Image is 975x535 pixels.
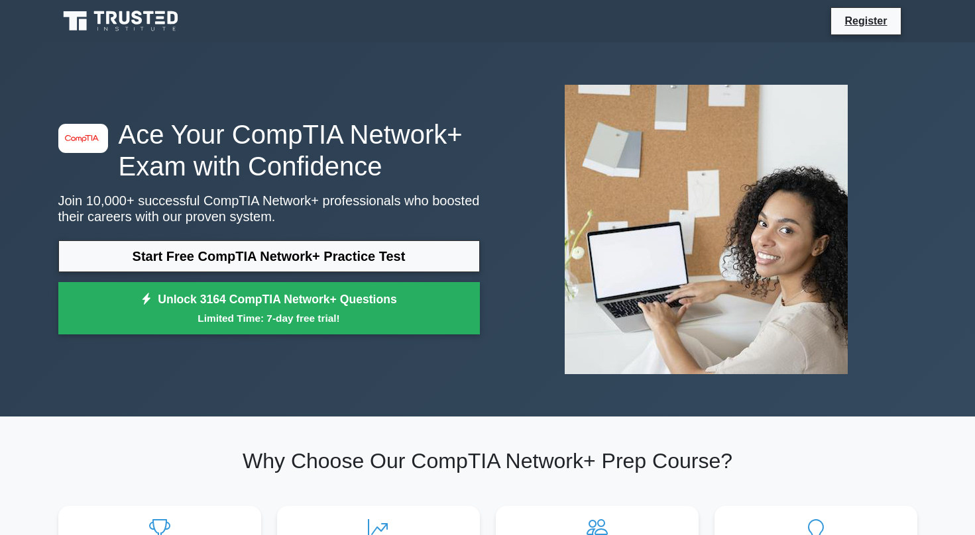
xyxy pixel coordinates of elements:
[836,13,895,29] a: Register
[58,240,480,272] a: Start Free CompTIA Network+ Practice Test
[58,448,917,473] h2: Why Choose Our CompTIA Network+ Prep Course?
[58,119,480,182] h1: Ace Your CompTIA Network+ Exam with Confidence
[75,311,463,326] small: Limited Time: 7-day free trial!
[58,193,480,224] p: Join 10,000+ successful CompTIA Network+ professionals who boosted their careers with our proven ...
[58,282,480,335] a: Unlock 3164 CompTIA Network+ QuestionsLimited Time: 7-day free trial!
